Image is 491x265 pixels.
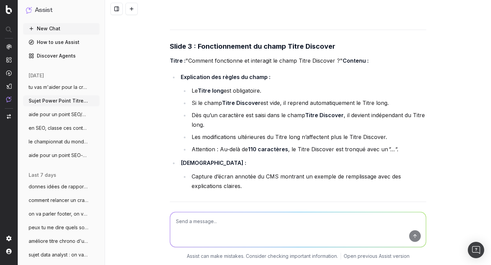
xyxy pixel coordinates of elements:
[6,96,12,102] img: Assist
[29,251,89,258] span: sujet data analyst : on va faire un rap
[190,86,426,95] li: Le est obligatoire.
[6,249,12,254] img: My account
[29,197,89,204] span: comment relancer un crawl ?
[248,146,288,153] strong: 110 caractères
[23,136,100,147] button: le championnat du monde masculin de vole
[23,249,100,260] button: sujet data analyst : on va faire un rap
[29,84,89,91] span: tu vas m'aider pour la création de [PERSON_NAME]
[23,109,100,120] button: aide pour un point SEO/Data, on va trait
[6,83,12,89] img: Studio
[29,211,89,217] span: on va parler footer, on va faire une vra
[190,110,426,129] li: Dès qu’un caractère est saisi dans le champ , il devient indépendant du Titre long.
[305,112,344,119] strong: Titre Discover
[23,150,100,161] button: aide pour un point SEO-date, je vais te
[181,74,270,80] strong: Explication des règles du champ :
[23,195,100,206] button: comment relancer un crawl ?
[190,172,426,191] li: Capture d’écran annotée du CMS montrant un exemple de remplissage avec des explications claires.
[29,97,89,104] span: Sujet Power Point Titre Discover Aide-mo
[29,224,89,231] span: peux tu me dire quels sont les fiches jo
[7,114,11,119] img: Switch project
[29,125,89,131] span: en SEO, classe ces contenus en chaud fro
[343,57,369,64] strong: Contenu :
[23,123,100,134] button: en SEO, classe ces contenus en chaud fro
[29,172,56,178] span: last 7 days
[29,72,44,79] span: [DATE]
[344,253,410,260] a: Open previous Assist version
[23,181,100,192] button: donnes idées de rapport pour optimiser l
[29,183,89,190] span: donnes idées de rapport pour optimiser l
[190,98,426,108] li: Si le champ est vide, il reprend automatiquement le Titre long.
[26,7,32,13] img: Assist
[29,138,89,145] span: le championnat du monde masculin de vole
[23,95,100,106] button: Sujet Power Point Titre Discover Aide-mo
[26,5,97,15] button: Assist
[6,5,12,14] img: Botify logo
[6,236,12,241] img: Setting
[170,42,335,50] strong: Slide 3 : Fonctionnement du champ Titre Discover
[222,99,261,106] strong: Titre Discover
[6,44,12,49] img: Analytics
[6,57,12,63] img: Intelligence
[23,37,100,48] a: How to use Assist
[190,132,426,142] li: Les modifications ultérieures du Titre long n’affectent plus le Titre Discover.
[198,87,224,94] strong: Titre long
[6,70,12,76] img: Activation
[29,111,89,118] span: aide pour un point SEO/Data, on va trait
[23,50,100,61] a: Discover Agents
[29,152,89,159] span: aide pour un point SEO-date, je vais te
[23,208,100,219] button: on va parler footer, on va faire une vra
[23,82,100,93] button: tu vas m'aider pour la création de [PERSON_NAME]
[190,144,426,154] li: Attention : Au-delà de , le Titre Discover est tronqué avec un .
[388,146,397,153] em: "…"
[29,238,89,245] span: améliore titre chrono d'un article : sur
[170,56,426,65] p: "Comment fonctionne et interagit le champ Titre Discover ?"
[23,222,100,233] button: peux tu me dire quels sont les fiches jo
[23,23,100,34] button: New Chat
[170,57,185,64] strong: Titre :
[23,236,100,247] button: améliore titre chrono d'un article : sur
[35,5,53,15] h1: Assist
[181,159,246,166] strong: [DEMOGRAPHIC_DATA] :
[468,242,484,258] div: Open Intercom Messenger
[187,253,338,260] p: Assist can make mistakes. Consider checking important information.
